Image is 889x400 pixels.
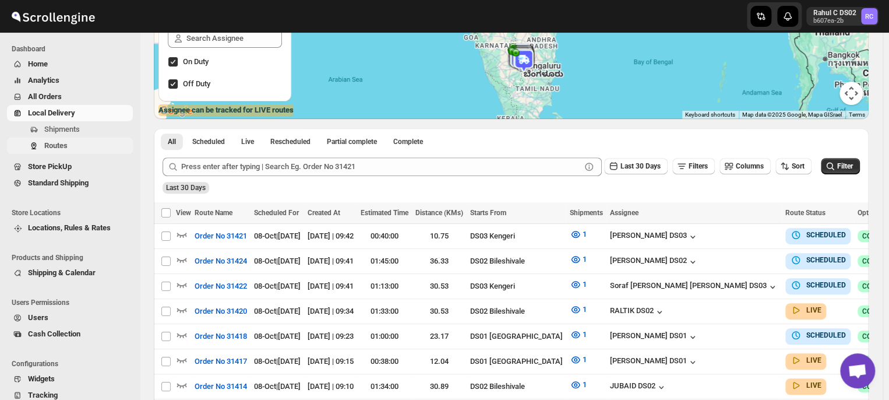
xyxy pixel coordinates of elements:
[188,377,254,396] button: Order No 31414
[583,230,587,238] span: 1
[7,121,133,138] button: Shipments
[563,225,594,244] button: 1
[183,79,210,88] span: Off Duty
[742,111,842,118] span: Map data ©2025 Google, Mapa GISrael
[44,125,80,134] span: Shipments
[308,331,354,342] div: [DATE] | 09:23
[188,302,254,321] button: Order No 31420
[12,44,134,54] span: Dashboard
[188,227,254,245] button: Order No 31421
[195,255,247,267] span: Order No 31424
[28,108,75,117] span: Local Delivery
[195,209,232,217] span: Route Name
[806,331,846,339] b: SCHEDULED
[183,57,209,66] span: On Duty
[610,281,778,293] button: Soraf [PERSON_NAME] [PERSON_NAME] DS03
[470,209,506,217] span: Starts From
[821,158,860,174] button: Filter
[415,230,463,242] div: 10.75
[837,162,853,170] span: Filter
[470,280,563,292] div: DS03 Kengeri
[161,134,183,150] button: All routes
[790,254,846,266] button: SCHEDULED
[12,298,134,307] span: Users Permissions
[28,374,55,383] span: Widgets
[254,357,301,366] span: 08-Oct | [DATE]
[775,158,812,174] button: Sort
[168,137,176,146] span: All
[672,158,715,174] button: Filters
[7,326,133,342] button: Cash Collection
[157,104,195,119] a: Open this area in Google Maps (opens a new window)
[28,329,80,338] span: Cash Collection
[610,356,698,368] div: [PERSON_NAME] DS01
[610,306,665,318] button: RALTIK DS02
[415,381,463,392] div: 30.89
[806,256,846,264] b: SCHEDULED
[270,137,311,146] span: Rescheduled
[790,229,846,241] button: SCHEDULED
[28,268,96,277] span: Shipping & Calendar
[849,111,865,118] a: Terms (opens in new tab)
[806,7,879,26] button: User menu
[620,162,661,170] span: Last 30 Days
[563,325,594,344] button: 1
[785,209,825,217] span: Route Status
[839,82,863,105] button: Map camera controls
[813,17,856,24] p: b607ea-2b
[610,331,698,343] button: [PERSON_NAME] DS01
[563,275,594,294] button: 1
[327,137,377,146] span: Partial complete
[7,89,133,105] button: All Orders
[28,313,48,322] span: Users
[195,230,247,242] span: Order No 31421
[736,162,764,170] span: Columns
[685,111,735,119] button: Keyboard shortcuts
[308,280,354,292] div: [DATE] | 09:41
[610,381,667,393] button: JUBAID DS02
[719,158,771,174] button: Columns
[415,255,463,267] div: 36.33
[470,331,563,342] div: DS01 [GEOGRAPHIC_DATA]
[308,255,354,267] div: [DATE] | 09:41
[254,209,299,217] span: Scheduled For
[583,380,587,389] span: 1
[166,184,206,192] span: Last 30 Days
[570,209,603,217] span: Shipments
[361,280,408,292] div: 01:13:00
[254,257,301,265] span: 08-Oct | [DATE]
[361,209,408,217] span: Estimated Time
[563,350,594,369] button: 1
[28,162,72,171] span: Store PickUp
[7,138,133,154] button: Routes
[415,280,463,292] div: 30.53
[28,178,89,187] span: Standard Shipping
[308,381,354,392] div: [DATE] | 09:10
[28,391,58,399] span: Tracking
[790,380,821,391] button: LIVE
[28,92,62,101] span: All Orders
[790,304,821,316] button: LIVE
[176,209,191,217] span: View
[254,307,301,315] span: 08-Oct | [DATE]
[254,382,301,391] span: 08-Oct | [DATE]
[12,208,134,217] span: Store Locations
[806,306,821,314] b: LIVE
[7,56,133,72] button: Home
[195,331,247,342] span: Order No 31418
[361,331,408,342] div: 01:00:00
[563,250,594,269] button: 1
[563,376,594,394] button: 1
[361,381,408,392] div: 01:34:00
[583,305,587,314] span: 1
[583,280,587,289] span: 1
[610,256,698,268] div: [PERSON_NAME] DS02
[415,209,463,217] span: Distance (KMs)
[563,300,594,319] button: 1
[865,13,873,20] text: RC
[689,162,708,170] span: Filters
[361,306,408,317] div: 01:33:00
[44,141,68,150] span: Routes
